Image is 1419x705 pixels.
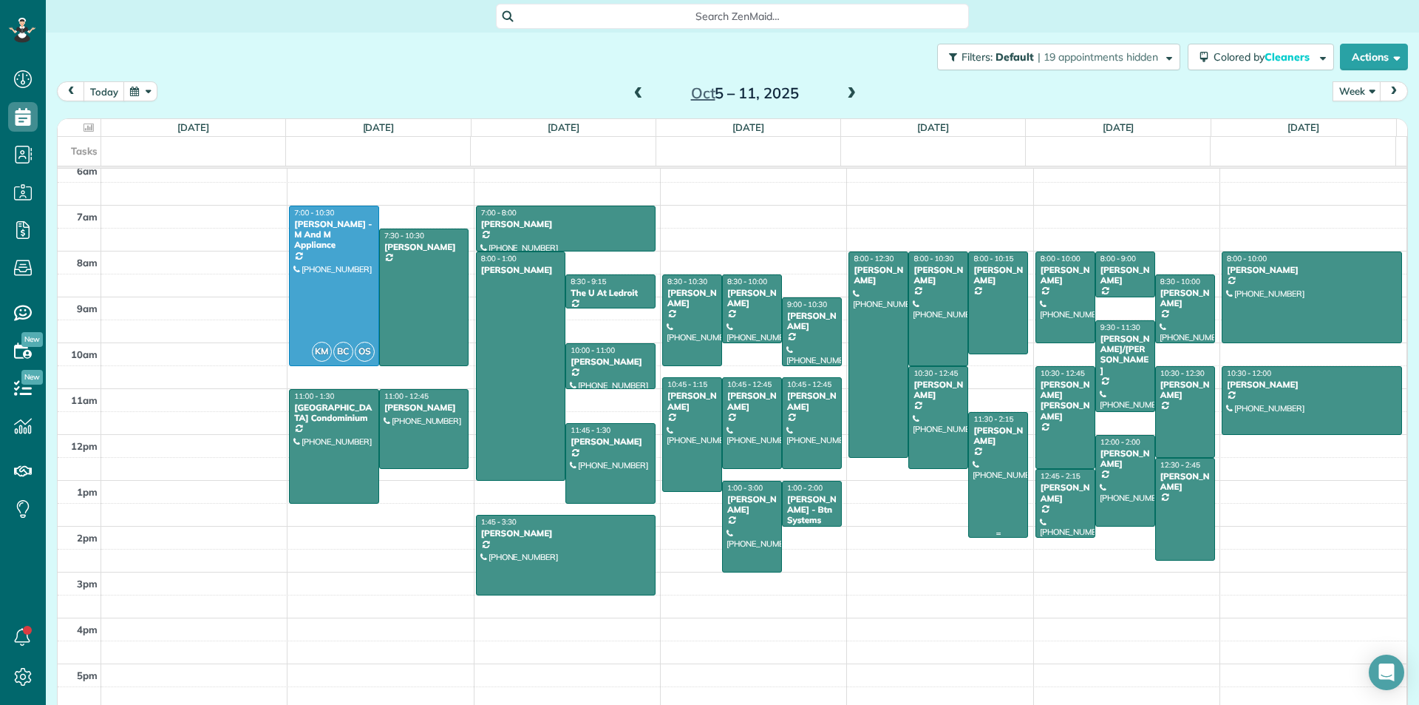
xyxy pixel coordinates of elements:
span: 8:00 - 10:00 [1227,254,1267,263]
div: [PERSON_NAME] [913,265,964,286]
div: Open Intercom Messenger [1369,655,1404,690]
span: 8:30 - 10:00 [727,277,767,286]
div: [PERSON_NAME] [973,425,1024,447]
span: 9:30 - 11:30 [1100,323,1140,332]
span: 10:45 - 1:15 [667,380,707,389]
span: | 19 appointments hidden [1038,50,1158,64]
button: prev [57,81,85,101]
span: KM [312,342,332,362]
span: New [21,332,43,347]
span: 1pm [77,486,98,498]
div: The U At Ledroit [570,288,651,298]
div: [PERSON_NAME] [1226,380,1398,390]
span: 10:30 - 12:45 [913,368,958,378]
span: 11:30 - 2:15 [973,414,1013,424]
div: [GEOGRAPHIC_DATA] Condominium [293,402,375,424]
span: 11am [71,394,98,406]
span: 8:30 - 10:00 [1160,277,1200,286]
span: OS [355,342,375,362]
div: [PERSON_NAME] - M And M Appliance [293,219,375,251]
a: [DATE] [548,121,579,133]
span: 9am [77,303,98,314]
span: 2pm [77,532,98,544]
span: 8:00 - 1:00 [481,254,517,263]
span: 1:45 - 3:30 [481,517,517,527]
div: [PERSON_NAME] [480,528,651,539]
span: 8:00 - 12:30 [854,254,894,263]
div: [PERSON_NAME] [786,391,837,412]
div: [PERSON_NAME] [786,311,837,332]
h2: 5 – 11, 2025 [653,85,837,101]
span: 12pm [71,440,98,452]
a: [DATE] [1287,121,1319,133]
span: 3pm [77,578,98,590]
span: 8:30 - 9:15 [571,277,606,286]
div: [PERSON_NAME] [1160,471,1211,493]
span: 9:00 - 10:30 [787,300,827,309]
button: today [84,81,125,101]
div: [PERSON_NAME] [1100,265,1151,286]
div: [PERSON_NAME] [1100,448,1151,470]
div: [PERSON_NAME] [913,380,964,401]
span: 1:00 - 2:00 [787,483,823,493]
a: [DATE] [732,121,764,133]
span: 11:45 - 1:30 [571,425,610,435]
span: Tasks [71,145,98,157]
div: [PERSON_NAME] [PERSON_NAME] [1040,380,1091,422]
button: Colored byCleaners [1188,44,1334,70]
a: [DATE] [1103,121,1134,133]
span: 10:00 - 11:00 [571,345,615,355]
span: 8am [77,257,98,269]
div: [PERSON_NAME] [1226,265,1398,275]
span: 11:00 - 12:45 [384,391,429,401]
span: Filters: [962,50,993,64]
div: [PERSON_NAME] [667,391,718,412]
div: [PERSON_NAME] [570,357,651,367]
button: Filters: Default | 19 appointments hidden [937,44,1180,70]
span: 8:00 - 10:15 [973,254,1013,263]
span: 8:00 - 9:00 [1100,254,1136,263]
span: 7:00 - 10:30 [294,208,334,217]
div: [PERSON_NAME] - Btn Systems [786,494,837,526]
span: 12:30 - 2:45 [1160,460,1200,470]
span: 10:45 - 12:45 [787,380,831,389]
div: [PERSON_NAME] [480,265,562,275]
span: 8:00 - 10:00 [1041,254,1081,263]
span: Cleaners [1265,50,1312,64]
span: Default [996,50,1035,64]
span: 7:00 - 8:00 [481,208,517,217]
span: 8:30 - 10:30 [667,277,707,286]
div: [PERSON_NAME] [726,288,777,309]
span: 12:45 - 2:15 [1041,471,1081,481]
span: Colored by [1214,50,1315,64]
span: 1:00 - 3:00 [727,483,763,493]
div: [PERSON_NAME] [1160,380,1211,401]
span: 10:30 - 12:00 [1227,368,1271,378]
span: 6am [77,165,98,177]
span: 12:00 - 2:00 [1100,437,1140,447]
a: [DATE] [363,121,395,133]
button: Week [1333,81,1381,101]
div: [PERSON_NAME] [384,242,465,252]
div: [PERSON_NAME]/[PERSON_NAME] [1100,334,1151,377]
button: Actions [1340,44,1408,70]
div: [PERSON_NAME] [1160,288,1211,309]
button: next [1380,81,1408,101]
span: 4pm [77,624,98,635]
div: [PERSON_NAME] [570,436,651,447]
div: [PERSON_NAME] [384,402,465,413]
span: 10:30 - 12:30 [1160,368,1205,378]
a: [DATE] [177,121,209,133]
span: 7am [77,211,98,223]
div: [PERSON_NAME] [480,219,651,229]
a: Filters: Default | 19 appointments hidden [930,44,1180,70]
div: [PERSON_NAME] [973,265,1024,286]
span: 5pm [77,669,98,681]
span: 10:45 - 12:45 [727,380,772,389]
div: [PERSON_NAME] [853,265,904,286]
span: 11:00 - 1:30 [294,391,334,401]
span: 8:00 - 10:30 [913,254,953,263]
span: Oct [691,84,715,102]
a: [DATE] [917,121,949,133]
span: 10am [71,348,98,360]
